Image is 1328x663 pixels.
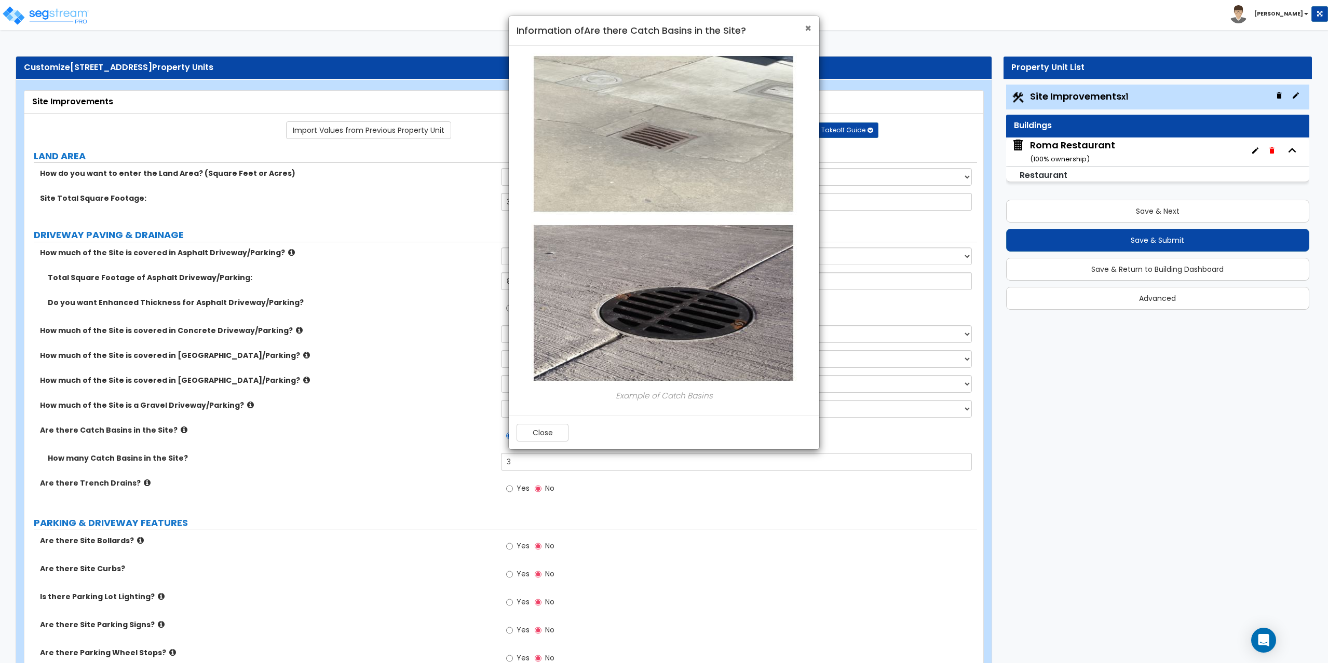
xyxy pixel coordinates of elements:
i: Example of Catch Basins [616,390,713,401]
div: Open Intercom Messenger [1251,628,1276,653]
h4: Information of Are there Catch Basins in the Site? [517,24,811,37]
img: 28.JPG [531,53,797,384]
button: Close [517,424,568,441]
button: Close [805,23,811,34]
span: × [805,21,811,36]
